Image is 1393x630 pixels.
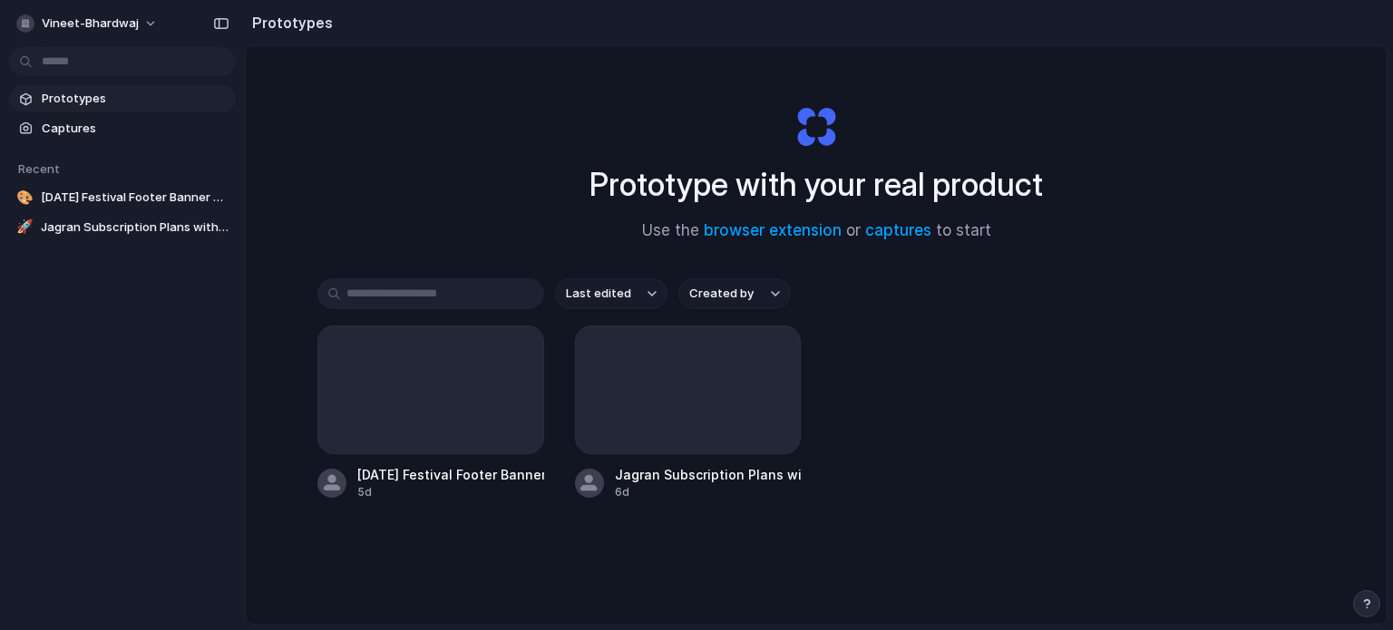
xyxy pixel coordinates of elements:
button: Last edited [555,278,667,309]
a: Prototypes [9,85,236,112]
a: Jagran Subscription Plans with Insurance Bundling6d [575,325,802,500]
span: [DATE] Festival Footer Banner Theme [41,189,229,207]
span: vineet-bhardwaj [42,15,139,33]
a: 🚀Jagran Subscription Plans with Insurance Bundling [9,214,236,241]
button: vineet-bhardwaj [9,9,167,38]
a: [DATE] Festival Footer Banner Theme5d [317,325,544,500]
div: 6d [615,484,802,500]
span: Last edited [566,285,631,303]
div: Jagran Subscription Plans with Insurance Bundling [615,465,802,484]
span: Use the or to start [642,219,991,243]
a: browser extension [704,221,842,239]
a: Captures [9,115,236,142]
span: Prototypes [42,90,229,108]
a: captures [865,221,931,239]
div: 5d [357,484,544,500]
h1: Prototype with your real product [589,160,1043,208]
span: Jagran Subscription Plans with Insurance Bundling [41,218,229,237]
button: Created by [678,278,791,309]
div: [DATE] Festival Footer Banner Theme [357,465,544,484]
h2: Prototypes [245,12,333,34]
div: 🚀 [16,218,34,237]
span: Captures [42,120,229,138]
a: 🎨[DATE] Festival Footer Banner Theme [9,184,236,211]
div: 🎨 [16,189,34,207]
span: Recent [18,161,60,176]
span: Created by [689,285,754,303]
